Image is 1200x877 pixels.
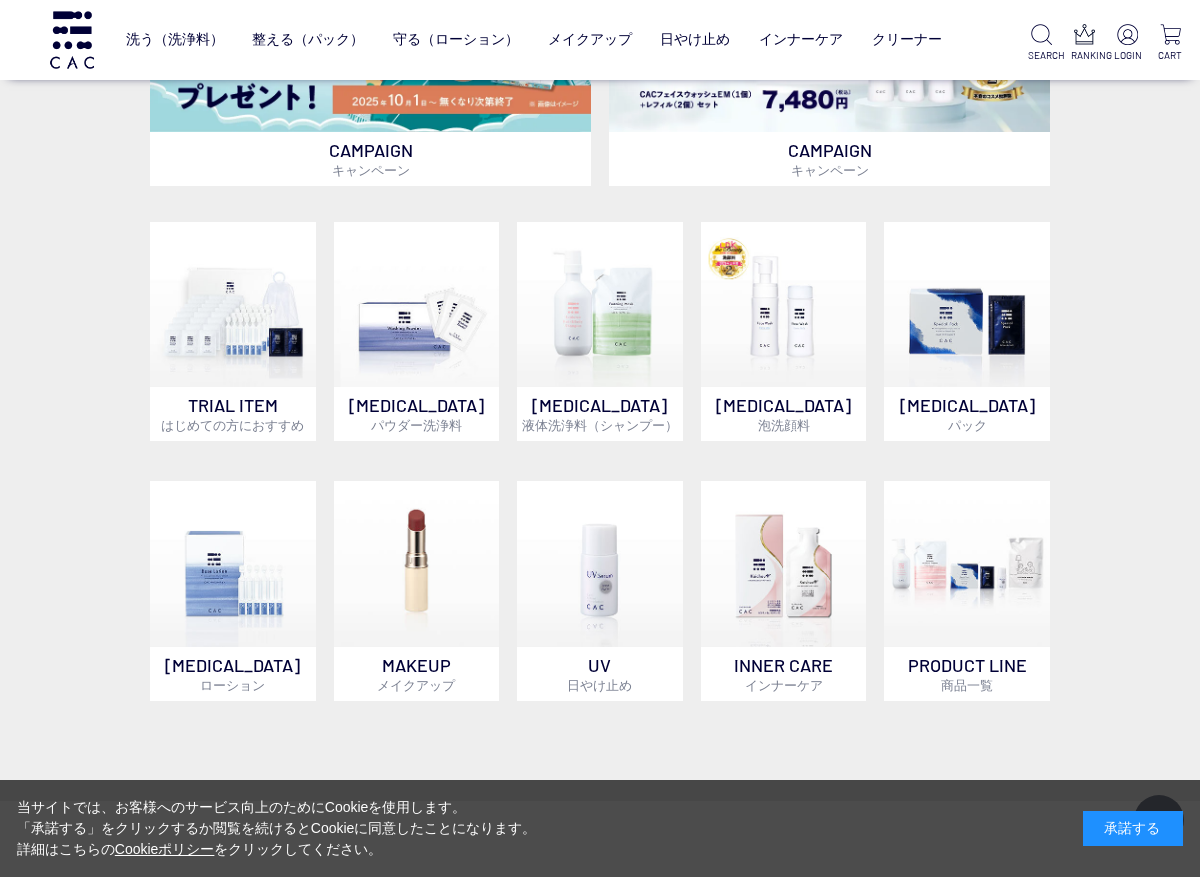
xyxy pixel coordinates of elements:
[1114,48,1141,63] p: LOGIN
[150,132,591,186] p: CAMPAIGN
[150,481,316,701] a: [MEDICAL_DATA]ローション
[517,647,683,701] p: UV
[745,677,823,693] span: インナーケア
[701,387,867,441] p: [MEDICAL_DATA]
[884,647,1050,701] p: PRODUCT LINE
[872,16,942,63] a: クリーナー
[115,841,215,857] a: Cookieポリシー
[701,222,867,388] img: 泡洗顔料
[150,387,316,441] p: TRIAL ITEM
[334,387,500,441] p: [MEDICAL_DATA]
[1028,48,1055,63] p: SEARCH
[1157,24,1184,63] a: CART
[1157,48,1184,63] p: CART
[884,387,1050,441] p: [MEDICAL_DATA]
[758,417,810,433] span: 泡洗顔料
[701,222,867,442] a: 泡洗顔料 [MEDICAL_DATA]泡洗顔料
[334,222,500,442] a: [MEDICAL_DATA]パウダー洗浄料
[701,647,867,701] p: INNER CARE
[517,481,683,701] a: UV日やけ止め
[150,222,316,442] a: トライアルセット TRIAL ITEMはじめての方におすすめ
[334,481,500,701] a: MAKEUPメイクアップ
[393,16,519,63] a: 守る（ローション）
[150,222,316,388] img: トライアルセット
[517,222,683,442] a: [MEDICAL_DATA]液体洗浄料（シャンプー）
[200,677,265,693] span: ローション
[609,132,1050,186] p: CAMPAIGN
[17,797,537,860] div: 当サイトでは、お客様へのサービス向上のためにCookieを使用します。 「承諾する」をクリックするか閲覧を続けるとCookieに同意したことになります。 詳細はこちらの をクリックしてください。
[377,677,455,693] span: メイクアップ
[884,222,1050,442] a: [MEDICAL_DATA]パック
[660,16,730,63] a: 日やけ止め
[567,677,632,693] span: 日やけ止め
[522,417,678,433] span: 液体洗浄料（シャンプー）
[948,417,987,433] span: パック
[161,417,304,433] span: はじめての方におすすめ
[47,11,97,68] img: logo
[126,16,224,63] a: 洗う（洗浄料）
[1071,48,1098,63] p: RANKING
[941,677,993,693] span: 商品一覧
[334,647,500,701] p: MAKEUP
[252,16,364,63] a: 整える（パック）
[884,481,1050,701] a: PRODUCT LINE商品一覧
[332,162,410,178] span: キャンペーン
[1028,24,1055,63] a: SEARCH
[371,417,462,433] span: パウダー洗浄料
[701,481,867,647] img: インナーケア
[1071,24,1098,63] a: RANKING
[548,16,632,63] a: メイクアップ
[517,387,683,441] p: [MEDICAL_DATA]
[759,16,843,63] a: インナーケア
[1114,24,1141,63] a: LOGIN
[791,162,869,178] span: キャンペーン
[150,647,316,701] p: [MEDICAL_DATA]
[701,481,867,701] a: インナーケア INNER CAREインナーケア
[1083,811,1183,846] div: 承諾する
